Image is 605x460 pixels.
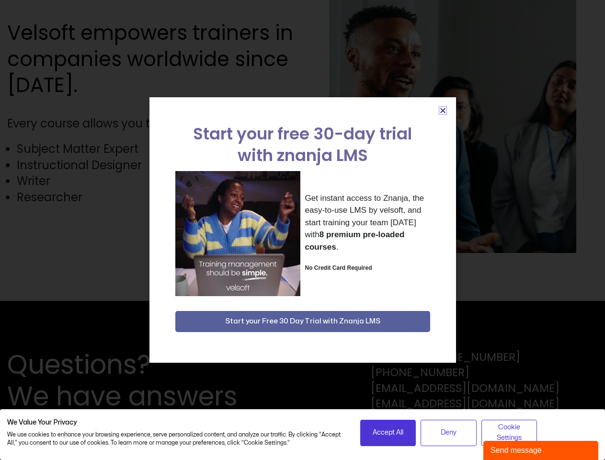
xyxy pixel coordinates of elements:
[360,420,416,446] button: Accept all cookies
[7,431,346,447] p: We use cookies to enhance your browsing experience, serve personalized content, and analyze our t...
[439,107,446,114] a: Close
[483,439,600,460] iframe: chat widget
[305,192,430,253] p: Get instant access to Znanja, the easy-to-use LMS by velsoft, and start training your team [DATE]...
[7,418,346,427] h2: We Value Your Privacy
[305,230,405,252] strong: 8 premium pre-loaded courses
[175,171,300,296] img: a woman sitting at her laptop dancing
[488,422,531,444] span: Cookie Settings
[175,123,430,166] h2: Start your free 30-day trial with znanja LMS
[175,311,430,332] button: Start your Free 30 Day Trial with Znanja LMS
[441,427,457,438] span: Deny
[481,420,537,446] button: Adjust cookie preferences
[305,264,372,271] strong: No Credit Card Required
[225,316,380,327] span: Start your Free 30 Day Trial with Znanja LMS
[373,427,403,438] span: Accept All
[421,420,477,446] button: Deny all cookies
